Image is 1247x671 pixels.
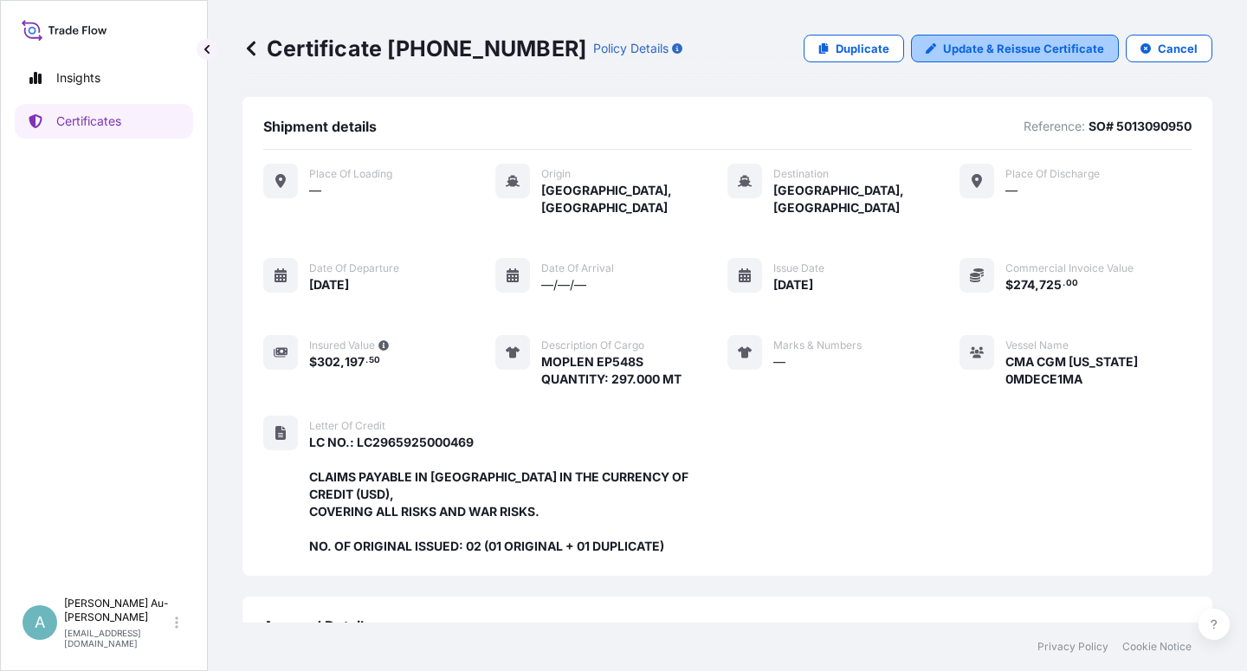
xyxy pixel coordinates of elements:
[15,61,193,95] a: Insights
[309,261,399,275] span: Date of departure
[309,434,727,555] span: LC NO.: LC2965925000469 CLAIMS PAYABLE IN [GEOGRAPHIC_DATA] IN THE CURRENCY OF CREDIT (USD), COVE...
[1122,640,1192,654] a: Cookie Notice
[340,356,345,368] span: ,
[56,69,100,87] p: Insights
[317,356,340,368] span: 302
[541,261,614,275] span: Date of arrival
[64,628,171,648] p: [EMAIL_ADDRESS][DOMAIN_NAME]
[541,167,571,181] span: Origin
[263,118,377,135] span: Shipment details
[773,276,813,294] span: [DATE]
[1013,279,1035,291] span: 274
[593,40,669,57] p: Policy Details
[1158,40,1198,57] p: Cancel
[15,104,193,139] a: Certificates
[309,419,385,433] span: Letter of Credit
[1005,339,1069,352] span: Vessel Name
[541,353,682,388] span: MOPLEN EP548S QUANTITY: 297.000 MT
[1126,35,1212,62] button: Cancel
[1005,261,1134,275] span: Commercial Invoice Value
[1066,281,1078,287] span: 00
[541,339,644,352] span: Description of cargo
[242,35,586,62] p: Certificate [PHONE_NUMBER]
[773,182,959,216] span: [GEOGRAPHIC_DATA], [GEOGRAPHIC_DATA]
[64,597,171,624] p: [PERSON_NAME] Au-[PERSON_NAME]
[1005,167,1100,181] span: Place of discharge
[773,167,829,181] span: Destination
[365,358,368,364] span: .
[263,617,372,635] span: Assured Details
[345,356,365,368] span: 197
[1063,281,1065,287] span: .
[804,35,904,62] a: Duplicate
[56,113,121,130] p: Certificates
[35,614,45,631] span: A
[773,353,785,371] span: —
[1005,182,1018,199] span: —
[773,339,862,352] span: Marks & Numbers
[309,356,317,368] span: $
[836,40,889,57] p: Duplicate
[1035,279,1039,291] span: ,
[1089,118,1192,135] p: SO# 5013090950
[309,167,392,181] span: Place of Loading
[541,276,586,294] span: —/—/—
[943,40,1104,57] p: Update & Reissue Certificate
[541,182,727,216] span: [GEOGRAPHIC_DATA], [GEOGRAPHIC_DATA]
[369,358,380,364] span: 50
[911,35,1119,62] a: Update & Reissue Certificate
[1005,353,1192,388] span: CMA CGM [US_STATE] 0MDECE1MA
[1024,118,1085,135] p: Reference:
[773,261,824,275] span: Issue Date
[309,339,375,352] span: Insured Value
[1037,640,1108,654] a: Privacy Policy
[1039,279,1062,291] span: 725
[309,182,321,199] span: —
[309,276,349,294] span: [DATE]
[1005,279,1013,291] span: $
